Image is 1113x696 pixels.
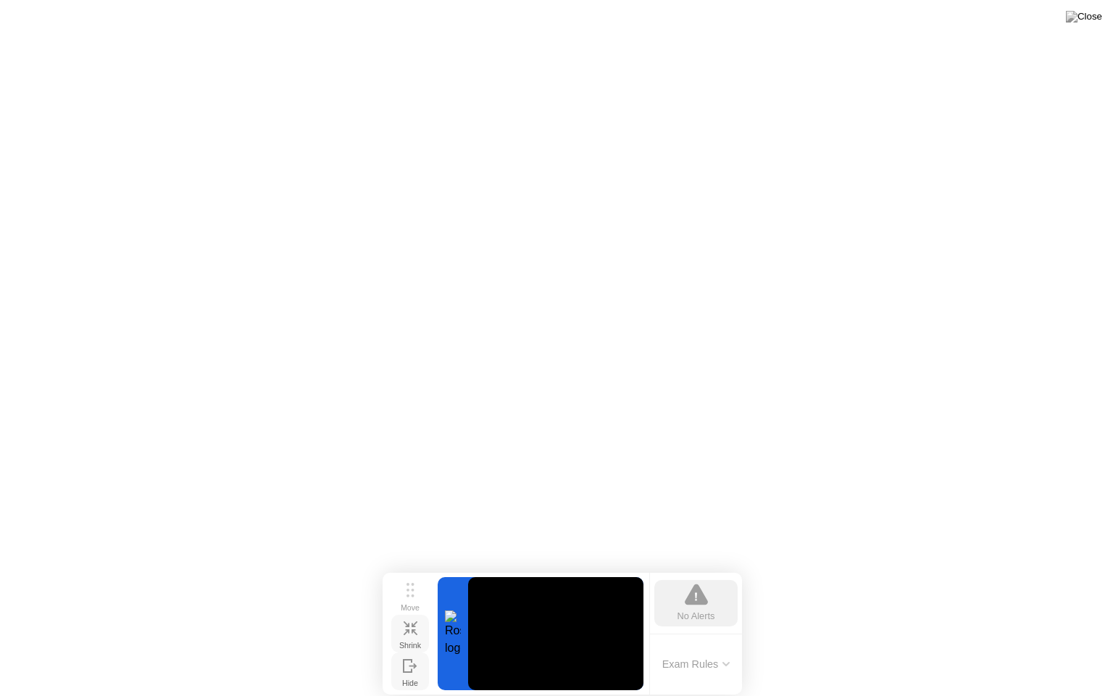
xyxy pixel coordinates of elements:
[399,641,421,650] div: Shrink
[391,652,429,690] button: Hide
[1066,11,1102,22] img: Close
[658,658,735,671] button: Exam Rules
[391,577,429,615] button: Move
[391,615,429,652] button: Shrink
[401,603,420,612] div: Move
[402,679,418,687] div: Hide
[678,609,715,623] div: No Alerts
